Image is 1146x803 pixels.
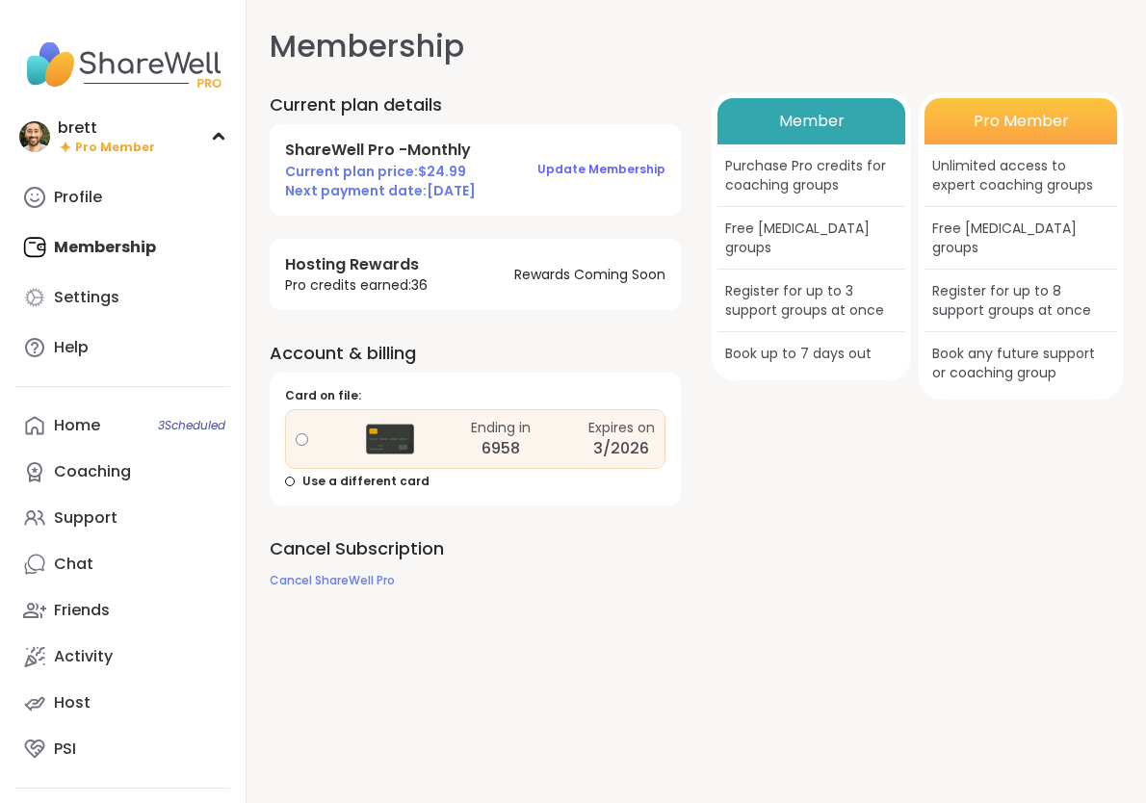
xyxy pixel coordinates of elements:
[15,174,230,220] a: Profile
[158,418,225,433] span: 3 Scheduled
[54,507,117,529] div: Support
[54,461,131,482] div: Coaching
[15,31,230,98] img: ShareWell Nav Logo
[285,388,665,404] div: Card on file:
[588,418,655,437] div: Expires on
[15,449,230,495] a: Coaching
[514,265,665,284] span: Rewards Coming Soon
[925,144,1117,207] div: Unlimited access to expert coaching groups
[302,474,430,490] span: Use a different card
[717,98,905,144] div: Member
[925,98,1117,144] div: Pro Member
[925,332,1117,394] div: Book any future support or coaching group
[285,275,428,295] span: Pro credits earned: 36
[54,554,93,575] div: Chat
[285,140,476,161] h4: ShareWell Pro - Monthly
[366,415,414,463] img: Credit Card
[270,536,681,560] h2: Cancel Subscription
[54,415,100,436] div: Home
[15,634,230,680] a: Activity
[15,495,230,541] a: Support
[537,161,665,177] span: Update Membership
[15,274,230,321] a: Settings
[15,726,230,772] a: PSI
[285,254,428,275] h4: Hosting Rewards
[537,149,665,190] button: Update Membership
[54,600,110,621] div: Friends
[270,23,1123,69] h1: Membership
[54,187,102,208] div: Profile
[19,121,50,152] img: brett
[717,144,905,207] div: Purchase Pro credits for coaching groups
[717,270,905,332] div: Register for up to 3 support groups at once
[270,572,395,588] span: Cancel ShareWell Pro
[54,287,119,308] div: Settings
[593,437,649,460] div: 3/2026
[717,207,905,270] div: Free [MEDICAL_DATA] groups
[285,162,476,181] span: Current plan price: $ 24.99
[75,140,155,156] span: Pro Member
[717,332,905,375] div: Book up to 7 days out
[15,541,230,587] a: Chat
[54,337,89,358] div: Help
[471,418,531,437] div: Ending in
[15,402,230,449] a: Home3Scheduled
[54,692,91,713] div: Host
[58,117,155,139] div: brett
[285,181,476,200] span: Next payment date: [DATE]
[925,270,1117,332] div: Register for up to 8 support groups at once
[15,587,230,634] a: Friends
[270,92,681,117] h2: Current plan details
[925,207,1117,270] div: Free [MEDICAL_DATA] groups
[15,680,230,726] a: Host
[54,738,76,760] div: PSI
[270,341,681,365] h2: Account & billing
[15,324,230,371] a: Help
[54,646,113,667] div: Activity
[482,437,520,460] div: 6958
